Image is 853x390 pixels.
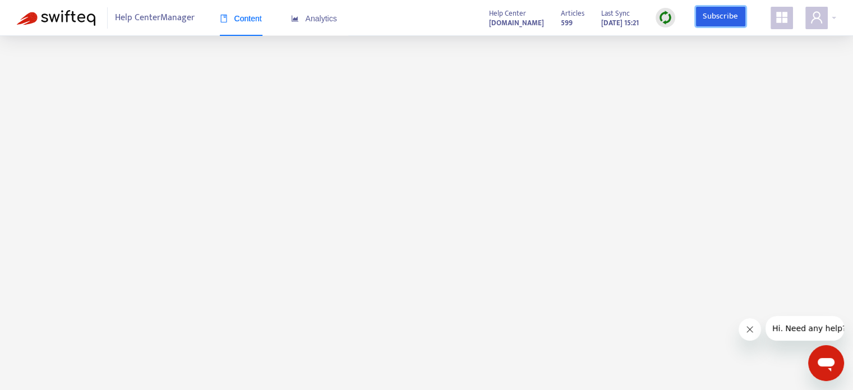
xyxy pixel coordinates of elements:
[696,7,745,27] a: Subscribe
[17,10,95,26] img: Swifteq
[601,7,630,20] span: Last Sync
[115,7,195,29] span: Help Center Manager
[601,17,639,29] strong: [DATE] 15:21
[489,7,526,20] span: Help Center
[561,7,584,20] span: Articles
[658,11,672,25] img: sync.dc5367851b00ba804db3.png
[561,17,573,29] strong: 599
[808,345,844,381] iframe: Button to launch messaging window
[291,15,299,22] span: area-chart
[810,11,823,24] span: user
[291,14,337,23] span: Analytics
[775,11,789,24] span: appstore
[766,316,844,341] iframe: Message from company
[220,14,262,23] span: Content
[7,8,81,17] span: Hi. Need any help?
[489,16,544,29] a: [DOMAIN_NAME]
[220,15,228,22] span: book
[489,17,544,29] strong: [DOMAIN_NAME]
[739,318,761,341] iframe: Close message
